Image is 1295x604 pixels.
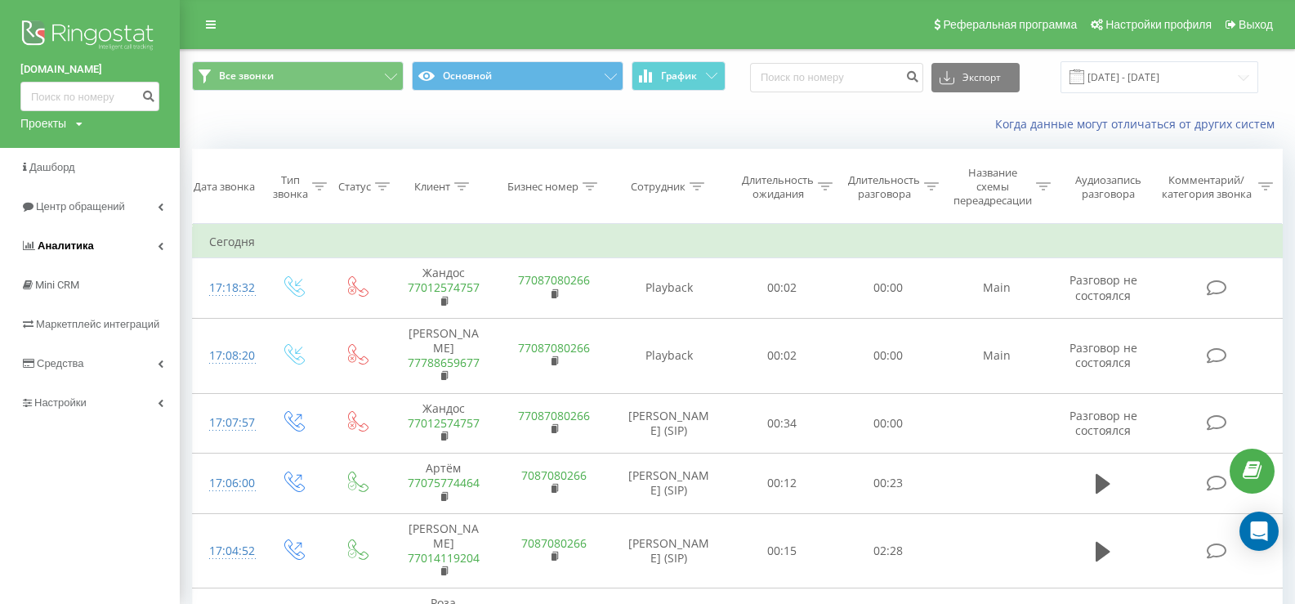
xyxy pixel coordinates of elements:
[36,318,159,330] span: Маркетплейс интеграций
[742,173,814,201] div: Длительность ожидания
[1239,18,1273,31] span: Выход
[835,258,941,319] td: 00:00
[750,63,923,92] input: Поиск по номеру
[610,393,729,454] td: [PERSON_NAME] (SIP)
[632,61,726,91] button: График
[194,180,255,194] div: Дата звонка
[408,550,480,566] a: 77014119204
[1159,173,1254,201] div: Комментарий/категория звонка
[1069,272,1137,302] span: Разговор не состоялся
[408,475,480,490] a: 77075774464
[729,454,835,514] td: 00:12
[408,280,480,295] a: 77012574757
[518,272,590,288] a: 77087080266
[388,513,498,588] td: [PERSON_NAME]
[36,200,125,213] span: Центр обращений
[412,61,623,91] button: Основной
[209,340,244,372] div: 17:08:20
[943,18,1077,31] span: Реферальная программа
[835,318,941,393] td: 00:00
[209,272,244,304] div: 17:18:32
[388,258,498,319] td: Жандос
[729,258,835,319] td: 00:02
[835,513,941,588] td: 02:28
[1069,340,1137,370] span: Разговор не состоялся
[729,318,835,393] td: 00:02
[729,393,835,454] td: 00:34
[1239,512,1279,551] div: Open Intercom Messenger
[995,116,1283,132] a: Когда данные могут отличаться от других систем
[35,279,79,291] span: Mini CRM
[20,115,66,132] div: Проекты
[518,408,590,423] a: 77087080266
[610,318,729,393] td: Playback
[1105,18,1212,31] span: Настройки профиля
[931,63,1020,92] button: Экспорт
[219,69,274,83] span: Все звонки
[37,357,84,369] span: Средства
[953,166,1032,208] div: Название схемы переадресации
[835,393,941,454] td: 00:00
[388,393,498,454] td: Жандос
[408,355,480,370] a: 77788659677
[835,454,941,514] td: 00:23
[193,226,1283,258] td: Сегодня
[209,535,244,567] div: 17:04:52
[34,396,87,409] span: Настройки
[521,535,587,551] a: 7087080266
[388,454,498,514] td: Артём
[29,161,75,173] span: Дашборд
[610,258,729,319] td: Playback
[20,82,159,111] input: Поиск по номеру
[521,468,587,483] a: 7087080266
[941,258,1052,319] td: Main
[610,513,729,588] td: [PERSON_NAME] (SIP)
[192,61,404,91] button: Все звонки
[507,180,578,194] div: Бизнес номер
[209,407,244,439] div: 17:07:57
[20,16,159,57] img: Ringostat logo
[338,180,371,194] div: Статус
[20,61,159,78] a: [DOMAIN_NAME]
[941,318,1052,393] td: Main
[610,454,729,514] td: [PERSON_NAME] (SIP)
[848,173,920,201] div: Длительность разговора
[38,239,94,252] span: Аналитика
[729,513,835,588] td: 00:15
[1069,408,1137,438] span: Разговор не состоялся
[408,415,480,431] a: 77012574757
[1067,173,1150,201] div: Аудиозапись разговора
[388,318,498,393] td: [PERSON_NAME]
[661,70,697,82] span: График
[518,340,590,356] a: 77087080266
[414,180,450,194] div: Клиент
[273,173,308,201] div: Тип звонка
[209,468,244,499] div: 17:06:00
[631,180,685,194] div: Сотрудник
